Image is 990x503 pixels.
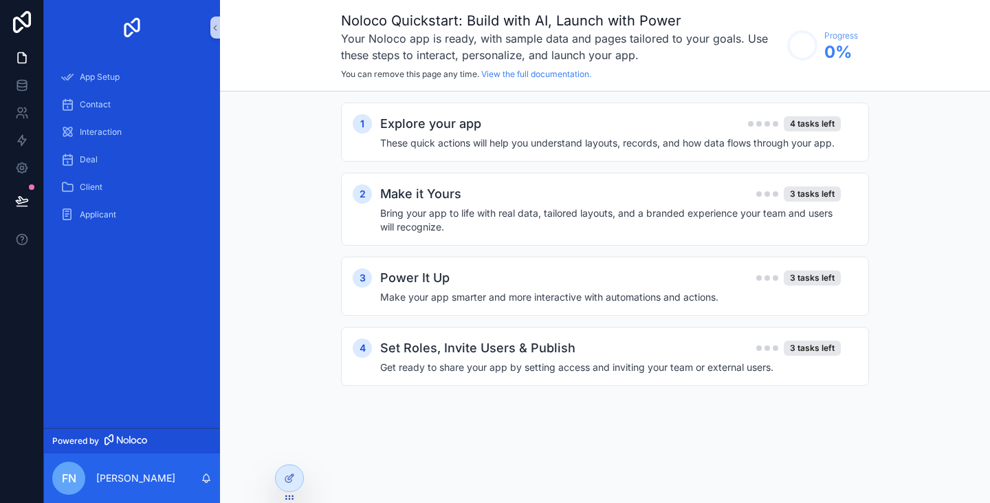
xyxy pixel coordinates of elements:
a: Interaction [52,120,212,145]
a: App Setup [52,65,212,89]
span: You can remove this page any time. [341,69,479,79]
span: App Setup [80,72,120,83]
h4: These quick actions will help you understand layouts, records, and how data flows through your app. [380,136,841,150]
span: Client [80,182,102,193]
span: Progress [824,30,858,41]
div: 4 [353,339,372,358]
span: FN [62,470,76,486]
a: Deal [52,147,212,172]
h3: Your Noloco app is ready, with sample data and pages tailored to your goals. Use these steps to i... [341,30,780,63]
span: 0 % [824,41,858,63]
h2: Set Roles, Invite Users & Publish [380,339,575,358]
div: scrollable content [220,92,990,425]
a: Powered by [44,428,220,453]
a: View the full documentation. [481,69,591,79]
div: 3 tasks left [784,186,841,202]
h4: Bring your app to life with real data, tailored layouts, and a branded experience your team and u... [380,206,841,234]
div: scrollable content [44,55,220,245]
span: Interaction [80,127,122,138]
h2: Power It Up [380,268,450,288]
p: [PERSON_NAME] [96,471,175,485]
a: Applicant [52,202,212,227]
span: Deal [80,154,98,165]
a: Contact [52,92,212,117]
div: 3 tasks left [784,341,841,356]
div: 4 tasks left [784,116,841,131]
h1: Noloco Quickstart: Build with AI, Launch with Power [341,11,780,30]
img: App logo [121,17,143,39]
span: Applicant [80,209,116,220]
h2: Explore your app [380,114,481,133]
a: Client [52,175,212,200]
div: 1 [353,114,372,133]
h4: Get ready to share your app by setting access and inviting your team or external users. [380,361,841,374]
span: Contact [80,99,111,110]
span: Powered by [52,436,99,447]
div: 3 tasks left [784,270,841,286]
div: 2 [353,184,372,204]
h2: Make it Yours [380,184,461,204]
div: 3 [353,268,372,288]
h4: Make your app smarter and more interactive with automations and actions. [380,290,841,304]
